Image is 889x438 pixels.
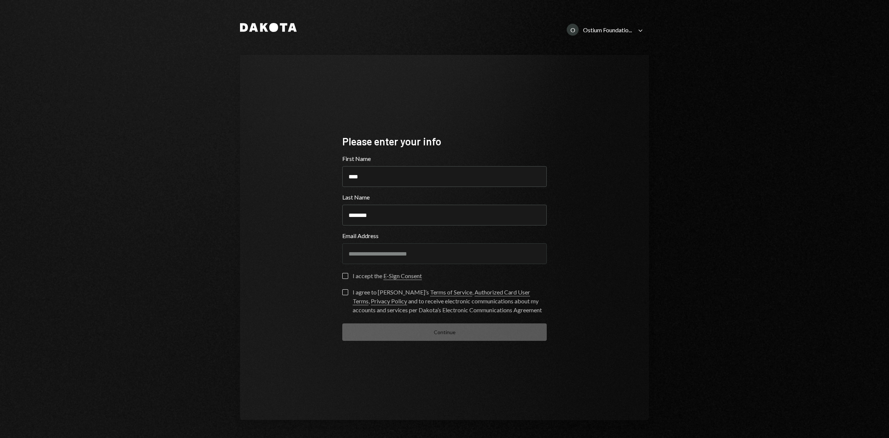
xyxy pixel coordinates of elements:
[353,289,530,305] a: Authorized Card User Terms
[342,289,348,295] button: I agree to [PERSON_NAME]’s Terms of Service, Authorized Card User Terms, Privacy Policy and to re...
[342,134,547,149] div: Please enter your info
[430,289,472,296] a: Terms of Service
[342,273,348,279] button: I accept the E-Sign Consent
[383,272,422,280] a: E-Sign Consent
[353,271,422,280] div: I accept the
[342,154,547,163] label: First Name
[353,288,547,314] div: I agree to [PERSON_NAME]’s , , and to receive electronic communications about my accounts and ser...
[342,193,547,202] label: Last Name
[371,297,407,305] a: Privacy Policy
[583,26,632,33] div: Ostium Foundatio...
[342,231,547,240] label: Email Address
[567,24,579,36] div: O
